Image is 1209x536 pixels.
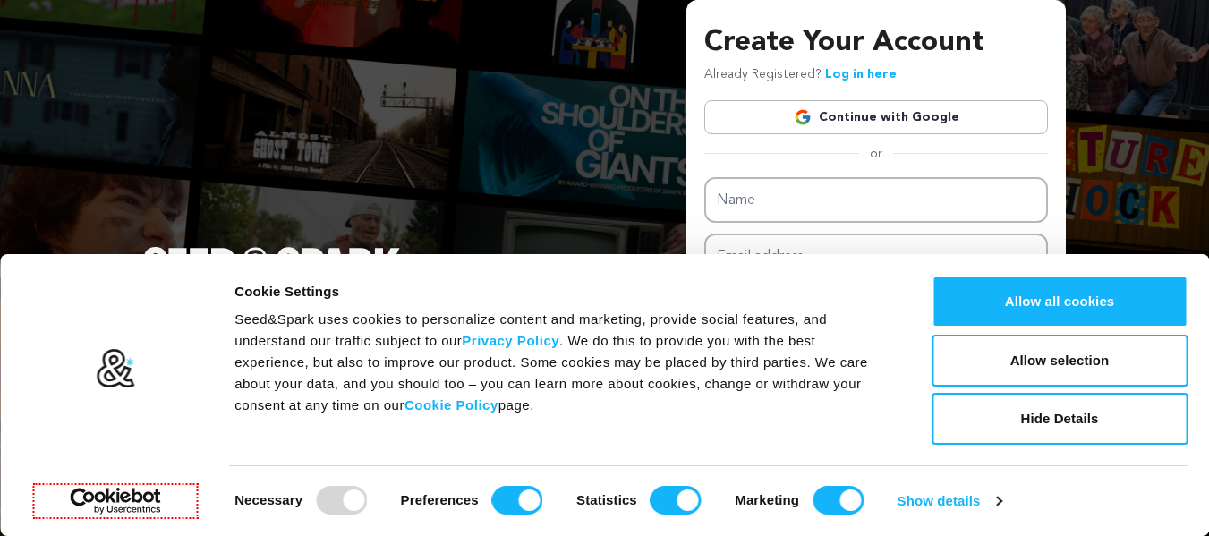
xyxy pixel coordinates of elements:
[704,21,1048,64] h3: Create Your Account
[404,397,498,413] a: Cookie Policy
[143,247,401,286] img: Seed&Spark Logo
[898,488,1001,515] a: Show details
[143,247,401,322] a: Seed&Spark Homepage
[859,145,893,163] span: or
[794,108,812,126] img: Google logo
[932,276,1188,328] button: Allow all cookies
[704,234,1048,279] input: Email address
[704,177,1048,223] input: Name
[401,492,479,507] strong: Preferences
[704,64,897,86] p: Already Registered?
[96,348,136,389] img: logo
[825,68,897,81] a: Log in here
[462,333,559,348] a: Privacy Policy
[234,281,891,302] div: Cookie Settings
[932,335,1188,387] button: Allow selection
[932,393,1188,445] button: Hide Details
[38,488,194,515] a: Usercentrics Cookiebot - opens in a new window
[234,492,302,507] strong: Necessary
[234,309,891,416] div: Seed&Spark uses cookies to personalize content and marketing, provide social features, and unders...
[735,492,799,507] strong: Marketing
[704,100,1048,134] a: Continue with Google
[576,492,637,507] strong: Statistics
